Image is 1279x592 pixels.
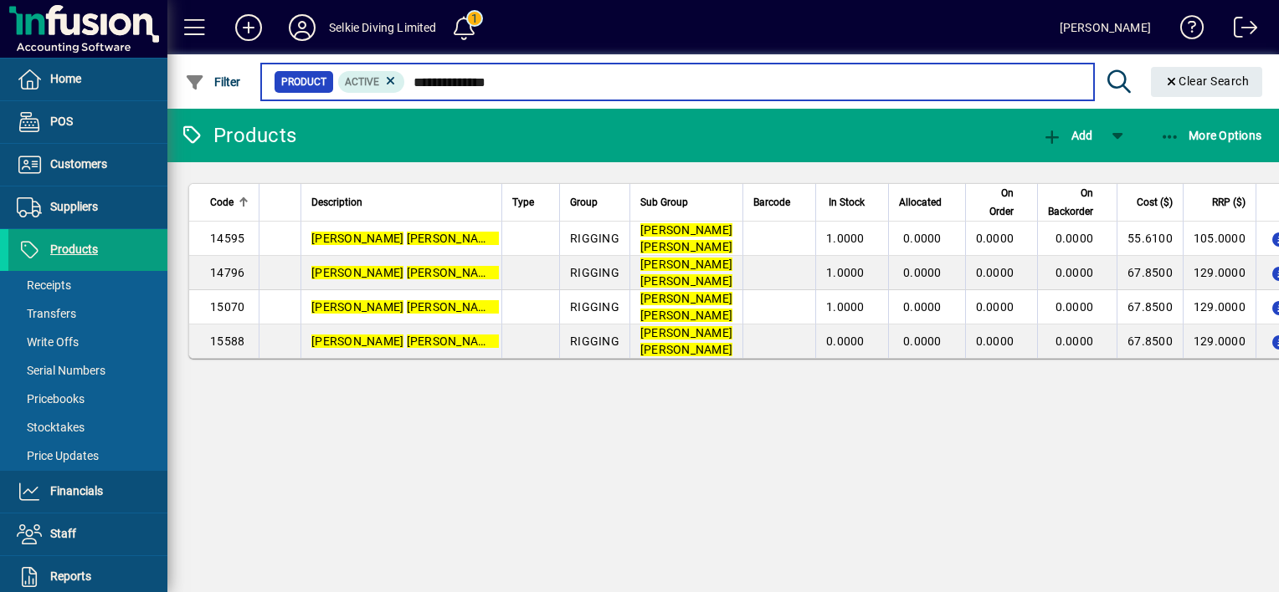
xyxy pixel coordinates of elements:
[8,144,167,186] a: Customers
[976,232,1014,245] span: 0.0000
[1056,300,1094,314] span: 0.0000
[8,513,167,555] a: Staff
[50,72,81,85] span: Home
[976,184,1030,221] div: On Order
[1183,290,1256,324] td: 129.0000
[640,309,732,322] em: [PERSON_NAME]
[50,242,98,256] span: Products
[8,299,167,328] a: Transfers
[1156,120,1266,151] button: More Options
[210,193,249,212] div: Code
[17,449,99,462] span: Price Updates
[1117,290,1183,324] td: 67.8500
[311,300,640,314] span: Low Profile Vecta 40m
[8,413,167,441] a: Stocktakes
[407,300,499,314] em: [PERSON_NAME]
[826,300,865,314] span: 1.0000
[826,193,880,212] div: In Stock
[8,471,167,513] a: Financials
[50,484,103,498] span: Financials
[210,266,244,279] span: 14796
[1151,67,1263,97] button: Clear
[640,240,732,253] em: [PERSON_NAME]
[8,186,167,228] a: Suppliers
[899,193,942,212] span: Allocated
[829,193,865,212] span: In Stock
[311,334,567,348] span: Vecta 60
[180,122,296,149] div: Products
[1183,256,1256,290] td: 129.0000
[1164,74,1250,88] span: Clear Search
[899,193,957,212] div: Allocated
[976,300,1014,314] span: 0.0000
[222,13,275,43] button: Add
[826,334,865,348] span: 0.0000
[8,271,167,299] a: Receipts
[1212,193,1246,212] span: RRP ($)
[570,193,598,212] span: Group
[210,232,244,245] span: 14595
[976,266,1014,279] span: 0.0000
[210,193,234,212] span: Code
[17,392,85,406] span: Pricebooks
[311,300,403,314] em: [PERSON_NAME]
[826,232,865,245] span: 1.0000
[1048,184,1108,221] div: On Backorder
[826,266,865,279] span: 1.0000
[1042,129,1092,142] span: Add
[407,334,499,348] em: [PERSON_NAME]
[640,292,732,305] em: [PERSON_NAME]
[17,364,105,377] span: Serial Numbers
[640,193,688,212] span: Sub Group
[8,385,167,413] a: Pricebooks
[8,59,167,100] a: Home
[8,441,167,470] a: Price Updates
[1060,14,1151,41] div: [PERSON_NAME]
[1056,334,1094,348] span: 0.0000
[338,71,405,93] mat-chip: Activation Status: Active
[281,74,326,90] span: Product
[640,223,732,237] em: [PERSON_NAME]
[903,300,942,314] span: 0.0000
[17,278,71,292] span: Receipts
[570,232,619,245] span: RIGGING
[512,193,549,212] div: Type
[311,193,491,212] div: Description
[50,569,91,583] span: Reports
[1183,222,1256,256] td: 105.0000
[1117,222,1183,256] td: 55.6100
[17,307,76,320] span: Transfers
[753,193,790,212] span: Barcode
[640,258,732,271] em: [PERSON_NAME]
[17,421,85,434] span: Stocktakes
[50,157,107,171] span: Customers
[976,334,1014,348] span: 0.0000
[50,200,98,213] span: Suppliers
[1221,3,1258,58] a: Logout
[311,193,362,212] span: Description
[50,115,73,128] span: POS
[640,343,732,356] em: [PERSON_NAME]
[8,356,167,385] a: Serial Numbers
[640,193,732,212] div: Sub Group
[1038,120,1097,151] button: Add
[311,232,403,245] em: [PERSON_NAME]
[329,14,437,41] div: Selkie Diving Limited
[903,334,942,348] span: 0.0000
[275,13,329,43] button: Profile
[17,335,79,349] span: Write Offs
[185,75,241,89] span: Filter
[1117,324,1183,358] td: 67.8500
[1137,193,1173,212] span: Cost ($)
[903,232,942,245] span: 0.0000
[1117,256,1183,290] td: 67.8500
[345,76,379,88] span: Active
[1168,3,1205,58] a: Knowledge Base
[181,67,245,97] button: Filter
[311,266,610,279] span: Belt 60m No Line
[1056,232,1094,245] span: 0.0000
[311,232,567,245] span: Vecta 55
[407,232,499,245] em: [PERSON_NAME]
[570,193,619,212] div: Group
[640,274,732,288] em: [PERSON_NAME]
